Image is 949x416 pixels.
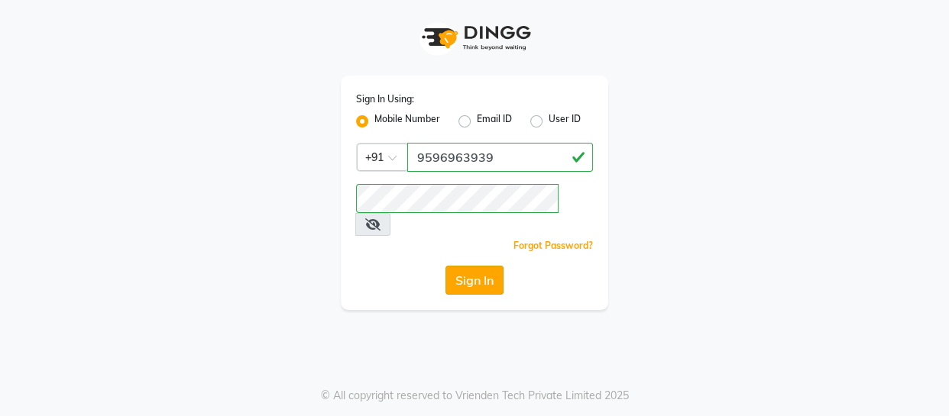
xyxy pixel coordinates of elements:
[477,112,512,131] label: Email ID
[513,240,593,251] a: Forgot Password?
[356,92,414,106] label: Sign In Using:
[407,143,593,172] input: Username
[445,266,504,295] button: Sign In
[549,112,581,131] label: User ID
[374,112,440,131] label: Mobile Number
[356,184,559,213] input: Username
[413,15,536,60] img: logo1.svg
